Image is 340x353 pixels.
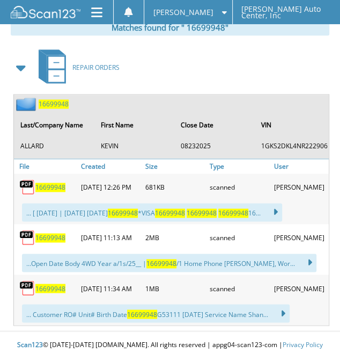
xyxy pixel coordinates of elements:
[241,6,331,19] span: [PERSON_NAME] Auto Center, Inc
[207,159,271,174] a: Type
[271,176,336,198] div: [PERSON_NAME]
[127,309,157,319] span: 16699948
[39,99,69,109] span: 1 6 6 9 9 9 4 8
[155,208,185,218] span: 16699948
[108,208,138,218] span: 16699948
[207,227,271,248] div: scanned
[15,137,94,155] td: A L L A R D
[271,277,336,299] div: [PERSON_NAME]
[35,284,65,293] a: 16699948
[35,183,65,192] a: 16699948
[95,137,175,155] td: K E V I N
[11,6,80,18] img: scan123-logo-white.svg
[35,233,65,242] span: 1 6 6 9 9 9 4 8
[78,227,143,248] div: [DATE] 11:13 AM
[19,179,35,195] img: PDF.png
[19,229,35,246] img: PDF.png
[72,63,120,72] span: R E P A I R O R D E R S
[218,208,248,218] span: 16699948
[175,137,255,155] td: 0 8 2 3 2 0 2 5
[78,159,143,174] a: Created
[187,208,217,218] span: 16699948
[175,114,255,136] th: Close Date
[207,277,271,299] div: scanned
[207,176,271,198] div: scanned
[271,227,336,248] div: [PERSON_NAME]
[39,99,69,109] a: 16699948
[22,254,316,272] div: ...Open Date Body 4WD Year a/1s/25__ | /1 Home Phone [PERSON_NAME], Wor...
[19,280,35,296] img: PDF.png
[14,159,78,174] a: File
[22,304,290,322] div: ... Customer RO# Unit# Birth Date G53111 [DATE] Service Name Shan...
[143,176,207,198] div: 681KB
[146,259,176,268] span: 16699948
[256,137,335,155] td: 1 G K S 2 D K L 4 N R 2 2 2 9 0 6
[22,203,282,221] div: ... [ [DATE] | [DATE] [DATE] *VISA 16...
[256,114,335,136] th: VIN
[271,159,336,174] a: User
[35,183,65,192] span: 1 6 6 9 9 9 4 8
[35,233,65,242] a: 16699948
[78,176,143,198] div: [DATE] 12:26 PM
[11,19,329,35] div: Matches found for " 16699948"
[95,114,175,136] th: First Name
[78,277,143,299] div: [DATE] 11:34 AM
[143,159,207,174] a: Size
[32,46,120,89] a: REPAIR ORDERS
[35,284,65,293] span: 1 6 6 9 9 9 4 8
[16,97,39,111] img: folder2.png
[143,277,207,299] div: 1MB
[283,340,323,349] a: Privacy Policy
[17,340,43,349] span: Scan123
[153,9,213,16] span: [PERSON_NAME]
[15,114,94,136] th: Last/Company Name
[143,227,207,248] div: 2MB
